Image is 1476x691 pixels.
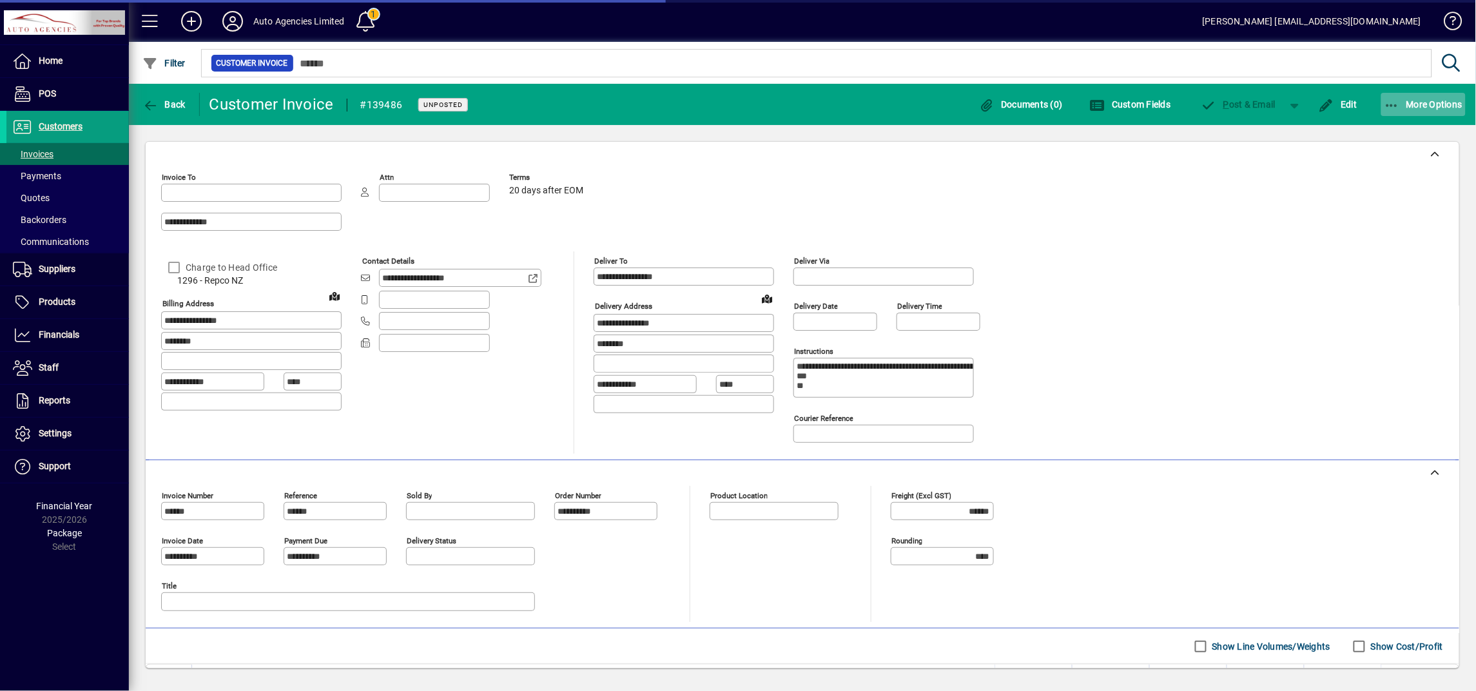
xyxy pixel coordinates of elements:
[1223,99,1229,110] span: P
[217,57,288,70] span: Customer Invoice
[794,414,853,423] mat-label: Courier Reference
[13,171,61,181] span: Payments
[6,78,129,110] a: POS
[794,347,833,356] mat-label: Instructions
[6,165,129,187] a: Payments
[6,286,129,318] a: Products
[555,491,601,500] mat-label: Order number
[253,11,345,32] div: Auto Agencies Limited
[360,95,403,115] div: #139486
[39,329,79,340] span: Financials
[284,536,327,545] mat-label: Payment due
[284,491,317,500] mat-label: Reference
[6,385,129,417] a: Reports
[757,288,777,309] a: View on map
[171,10,212,33] button: Add
[423,101,463,109] span: Unposted
[6,45,129,77] a: Home
[1201,99,1276,110] span: ost & Email
[47,528,82,538] span: Package
[39,362,59,373] span: Staff
[6,209,129,231] a: Backorders
[407,536,456,545] mat-label: Delivery status
[139,93,189,116] button: Back
[209,94,334,115] div: Customer Invoice
[509,173,587,182] span: Terms
[6,352,129,384] a: Staff
[212,10,253,33] button: Profile
[6,451,129,483] a: Support
[1210,640,1330,653] label: Show Line Volumes/Weights
[39,121,83,131] span: Customers
[407,491,432,500] mat-label: Sold by
[1087,93,1174,116] button: Custom Fields
[1195,93,1283,116] button: Post & Email
[162,581,177,590] mat-label: Title
[13,215,66,225] span: Backorders
[6,231,129,253] a: Communications
[39,428,72,438] span: Settings
[13,237,89,247] span: Communications
[891,491,951,500] mat-label: Freight (excl GST)
[39,461,71,471] span: Support
[1316,93,1361,116] button: Edit
[324,286,345,306] a: View on map
[1203,11,1421,32] div: [PERSON_NAME] [EMAIL_ADDRESS][DOMAIN_NAME]
[594,257,628,266] mat-label: Deliver To
[161,274,342,287] span: 1296 - Repco NZ
[39,88,56,99] span: POS
[380,173,394,182] mat-label: Attn
[1090,99,1171,110] span: Custom Fields
[162,536,203,545] mat-label: Invoice date
[162,491,213,500] mat-label: Invoice number
[6,418,129,450] a: Settings
[1381,93,1466,116] button: More Options
[891,536,922,545] mat-label: Rounding
[509,186,583,196] span: 20 days after EOM
[710,491,768,500] mat-label: Product location
[13,193,50,203] span: Quotes
[1368,640,1443,653] label: Show Cost/Profit
[979,99,1063,110] span: Documents (0)
[39,297,75,307] span: Products
[1384,99,1463,110] span: More Options
[142,58,186,68] span: Filter
[129,93,200,116] app-page-header-button: Back
[139,52,189,75] button: Filter
[6,143,129,165] a: Invoices
[1319,99,1357,110] span: Edit
[6,253,129,286] a: Suppliers
[976,93,1066,116] button: Documents (0)
[37,501,93,511] span: Financial Year
[794,302,838,311] mat-label: Delivery date
[6,187,129,209] a: Quotes
[1434,3,1460,44] a: Knowledge Base
[897,302,942,311] mat-label: Delivery time
[794,257,830,266] mat-label: Deliver via
[39,264,75,274] span: Suppliers
[39,55,63,66] span: Home
[13,149,53,159] span: Invoices
[142,99,186,110] span: Back
[39,395,70,405] span: Reports
[162,173,196,182] mat-label: Invoice To
[6,319,129,351] a: Financials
